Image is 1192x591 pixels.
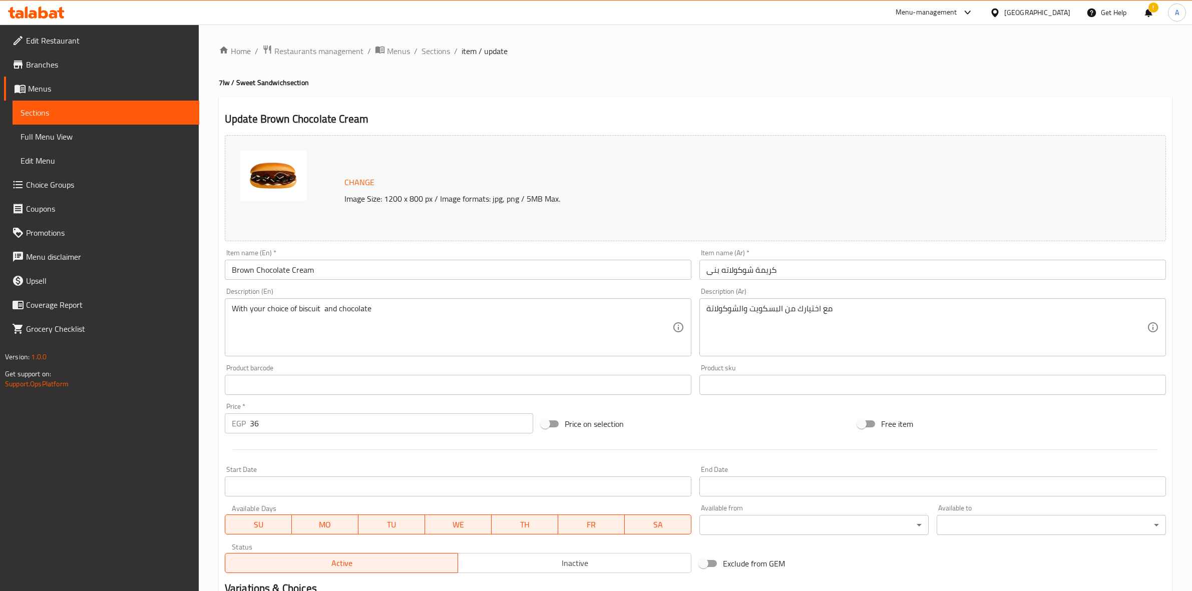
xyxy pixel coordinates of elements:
[387,45,410,57] span: Menus
[225,260,691,280] input: Enter name En
[462,45,508,57] span: item / update
[229,556,455,570] span: Active
[462,556,687,570] span: Inactive
[274,45,363,57] span: Restaurants management
[881,418,913,430] span: Free item
[5,350,30,363] span: Version:
[4,173,199,197] a: Choice Groups
[4,317,199,341] a: Grocery Checklist
[558,514,625,534] button: FR
[219,78,1172,88] h4: 7lw / Sweet Sandwich section
[422,45,450,57] a: Sections
[31,350,47,363] span: 1.0.0
[699,260,1166,280] input: Enter name Ar
[625,514,691,534] button: SA
[13,149,199,173] a: Edit Menu
[232,417,246,429] p: EGP
[21,107,191,119] span: Sections
[26,59,191,71] span: Branches
[4,269,199,293] a: Upsell
[458,553,691,573] button: Inactive
[4,197,199,221] a: Coupons
[296,517,354,532] span: MO
[4,293,199,317] a: Coverage Report
[492,514,558,534] button: TH
[699,515,929,535] div: ​
[13,101,199,125] a: Sections
[225,112,1166,127] h2: Update Brown Chocolate Cream
[1175,7,1179,18] span: A
[4,29,199,53] a: Edit Restaurant
[28,83,191,95] span: Menus
[344,175,374,190] span: Change
[340,193,1023,205] p: Image Size: 1200 x 800 px / Image formats: jpg, png / 5MB Max.
[937,515,1166,535] div: ​
[4,53,199,77] a: Branches
[26,275,191,287] span: Upsell
[225,375,691,395] input: Please enter product barcode
[896,7,957,19] div: Menu-management
[255,45,258,57] li: /
[5,377,69,390] a: Support.OpsPlatform
[262,45,363,58] a: Restaurants management
[723,557,785,569] span: Exclude from GEM
[26,323,191,335] span: Grocery Checklist
[429,517,488,532] span: WE
[565,418,624,430] span: Price on selection
[225,514,292,534] button: SU
[26,203,191,215] span: Coupons
[340,172,378,193] button: Change
[26,251,191,263] span: Menu disclaimer
[425,514,492,534] button: WE
[629,517,687,532] span: SA
[4,245,199,269] a: Menu disclaimer
[219,45,1172,58] nav: breadcrumb
[232,304,672,351] textarea: With your choice of biscuit and chocolate
[706,304,1147,351] textarea: مع اختيارك من البسكويت والشوكولاتة
[26,227,191,239] span: Promotions
[4,221,199,245] a: Promotions
[1004,7,1070,18] div: [GEOGRAPHIC_DATA]
[21,155,191,167] span: Edit Menu
[496,517,554,532] span: TH
[26,179,191,191] span: Choice Groups
[219,45,251,57] a: Home
[367,45,371,57] li: /
[362,517,421,532] span: TU
[229,517,288,532] span: SU
[26,299,191,311] span: Coverage Report
[13,125,199,149] a: Full Menu View
[5,367,51,380] span: Get support on:
[4,77,199,101] a: Menus
[358,514,425,534] button: TU
[240,151,307,201] img: mmw_638933150530701885
[225,553,459,573] button: Active
[292,514,358,534] button: MO
[414,45,418,57] li: /
[454,45,458,57] li: /
[375,45,410,58] a: Menus
[562,517,621,532] span: FR
[26,35,191,47] span: Edit Restaurant
[250,413,533,433] input: Please enter price
[21,131,191,143] span: Full Menu View
[699,375,1166,395] input: Please enter product sku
